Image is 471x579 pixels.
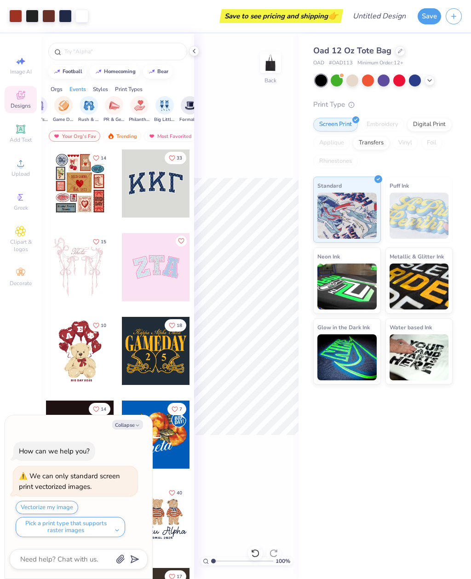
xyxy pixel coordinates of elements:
span: 17 [177,574,182,579]
button: Like [89,403,110,415]
button: Vectorize my image [16,501,78,514]
img: most_fav.gif [53,133,60,139]
button: Like [165,487,186,499]
button: Like [165,152,186,164]
span: Glow in the Dark Ink [317,322,370,332]
div: Applique [313,136,350,150]
span: 18 [177,323,182,328]
div: Print Types [115,85,143,93]
span: Standard [317,181,342,190]
img: most_fav.gif [148,133,155,139]
div: filter for Big Little Reveal [154,96,175,123]
div: Embroidery [361,118,404,132]
div: How can we help you? [19,447,90,456]
span: Greek [14,204,28,212]
img: Philanthropy Image [134,100,145,111]
span: 10 [101,323,106,328]
div: Print Type [313,99,453,110]
img: Glow in the Dark Ink [317,334,377,380]
button: Like [89,152,110,164]
span: Big Little Reveal [154,116,175,123]
div: Digital Print [407,118,452,132]
button: football [48,65,86,79]
img: Neon Ink [317,264,377,310]
div: Back [264,76,276,85]
div: Orgs [51,85,63,93]
span: 👉 [328,10,338,21]
button: Like [89,235,110,248]
span: Oad 12 Oz Tote Bag [313,45,391,56]
div: Trending [103,131,141,142]
img: trend_line.gif [95,69,102,75]
span: # OAD113 [329,59,353,67]
div: Screen Print [313,118,358,132]
div: filter for Philanthropy [129,96,150,123]
div: Styles [93,85,108,93]
span: Puff Ink [390,181,409,190]
span: Rush & Bid [78,116,99,123]
img: Game Day Image [58,100,69,111]
span: 15 [101,240,106,244]
button: Like [167,403,186,415]
img: trend_line.gif [53,69,61,75]
span: 40 [177,491,182,495]
img: Standard [317,193,377,239]
div: filter for Rush & Bid [78,96,99,123]
div: Events [69,85,86,93]
button: Save [418,8,441,24]
span: 14 [101,407,106,412]
img: Water based Ink [390,334,449,380]
button: Collapse [112,420,143,430]
span: Formal & Semi [179,116,201,123]
div: Foil [421,136,442,150]
img: Big Little Reveal Image [160,100,170,111]
div: filter for PR & General [103,96,125,123]
span: Add Text [10,136,32,143]
img: Puff Ink [390,193,449,239]
button: filter button [78,96,99,123]
span: Image AI [10,68,32,75]
span: Metallic & Glitter Ink [390,252,444,261]
div: bear [157,69,168,74]
span: 100 % [276,557,290,565]
div: Vinyl [392,136,418,150]
span: Upload [11,170,30,178]
span: OAD [313,59,324,67]
span: 33 [177,156,182,161]
span: Water based Ink [390,322,432,332]
img: trending.gif [107,133,115,139]
input: Untitled Design [345,7,413,25]
button: homecoming [90,65,140,79]
img: Formal & Semi Image [185,100,195,111]
div: filter for Game Day [53,96,74,123]
img: trend_line.gif [148,69,155,75]
span: Minimum Order: 12 + [357,59,403,67]
button: filter button [103,96,125,123]
div: Most Favorited [144,131,196,142]
div: homecoming [104,69,136,74]
span: Philanthropy [129,116,150,123]
div: Transfers [353,136,390,150]
span: Designs [11,102,31,109]
img: PR & General Image [109,100,120,111]
button: filter button [154,96,175,123]
div: Your Org's Fav [49,131,100,142]
div: filter for Formal & Semi [179,96,201,123]
button: Pick a print type that supports raster images [16,517,125,537]
span: 7 [179,407,182,412]
button: filter button [53,96,74,123]
div: football [63,69,82,74]
img: Metallic & Glitter Ink [390,264,449,310]
img: Rush & Bid Image [84,100,94,111]
div: We can only standard screen print vectorized images. [19,471,120,491]
button: Like [89,319,110,332]
span: PR & General [103,116,125,123]
span: Clipart & logos [5,238,37,253]
button: filter button [179,96,201,123]
span: Neon Ink [317,252,340,261]
span: Decorate [10,280,32,287]
img: Back [261,53,280,72]
button: Like [176,235,187,247]
div: Rhinestones [313,155,358,168]
input: Try "Alpha" [63,47,181,56]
